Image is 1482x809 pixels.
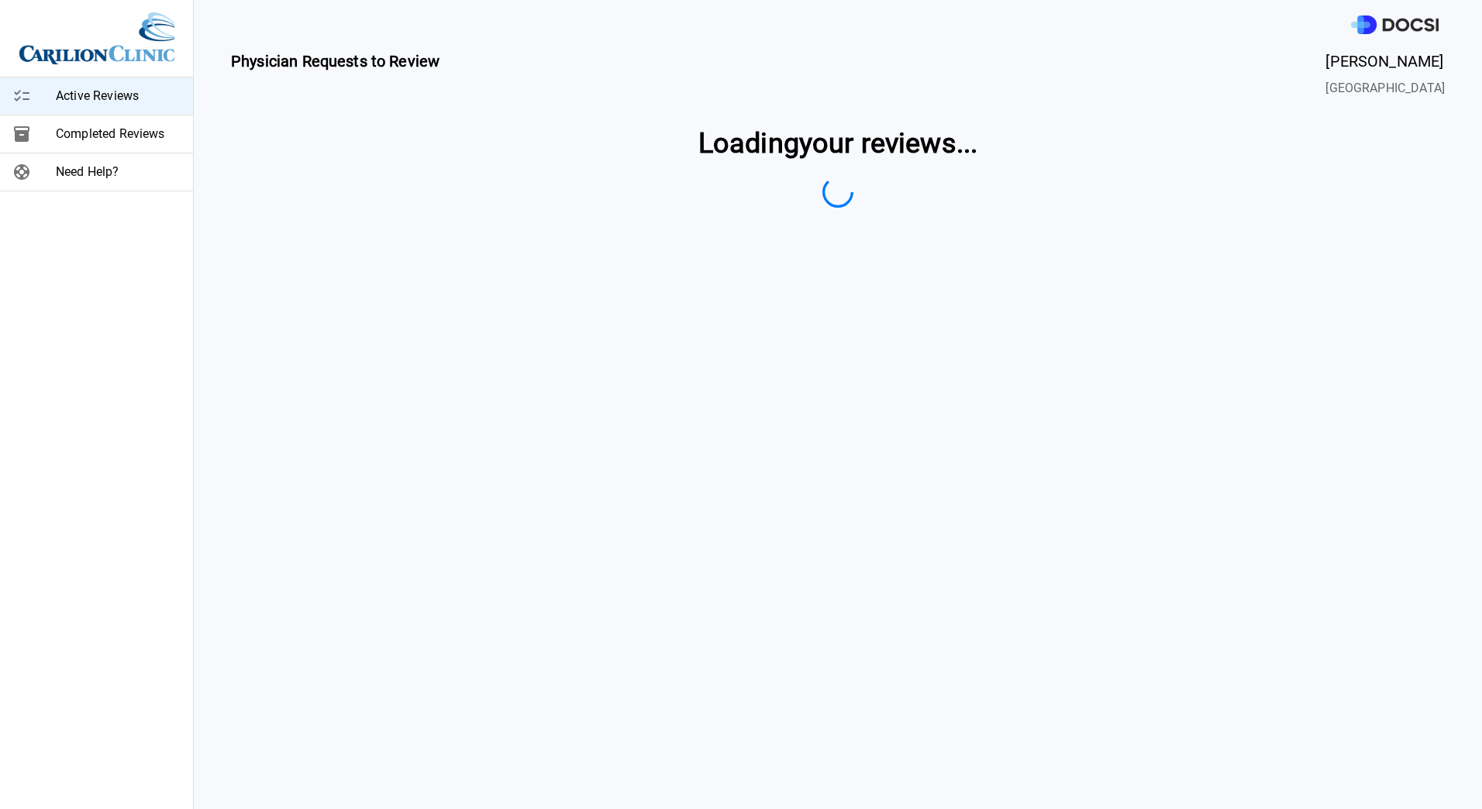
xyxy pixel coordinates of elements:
[698,122,977,164] span: Loading your reviews ...
[19,12,174,64] img: Site Logo
[231,50,439,98] span: Physician Requests to Review
[56,87,181,105] span: Active Reviews
[1325,79,1445,98] span: [GEOGRAPHIC_DATA]
[56,125,181,143] span: Completed Reviews
[1325,50,1445,73] span: [PERSON_NAME]
[56,163,181,181] span: Need Help?
[1351,15,1439,35] img: DOCSI Logo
